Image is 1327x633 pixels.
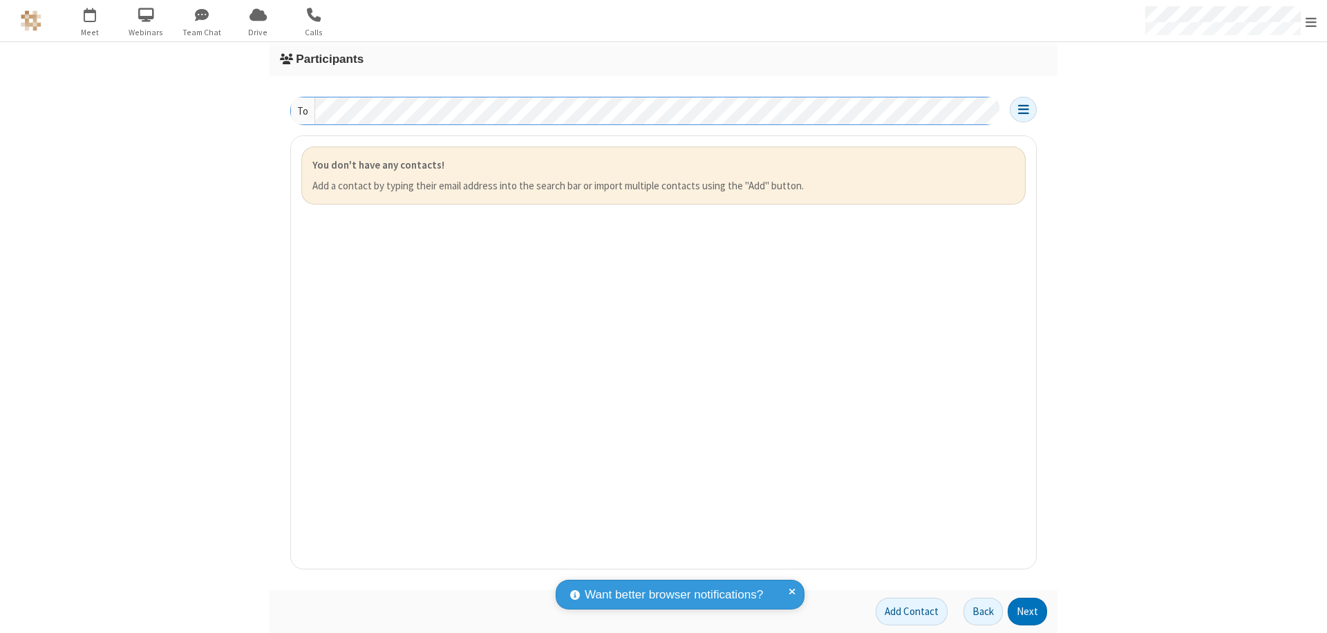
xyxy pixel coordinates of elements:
span: Team Chat [176,26,228,39]
button: Next [1008,598,1047,625]
span: Want better browser notifications? [585,586,763,604]
p: Add a contact by typing their email address into the search bar or import multiple contacts using... [312,178,1015,194]
button: Back [963,598,1003,625]
span: Meet [64,26,116,39]
span: Calls [288,26,340,39]
img: QA Selenium DO NOT DELETE OR CHANGE [21,10,41,31]
span: Webinars [120,26,172,39]
strong: You don't have any contacts! [312,158,444,171]
div: To [291,97,315,124]
h3: Participants [280,53,1047,66]
span: Add Contact [885,605,939,618]
span: Drive [232,26,284,39]
button: Open menu [1010,97,1037,122]
button: Add Contact [876,598,948,625]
